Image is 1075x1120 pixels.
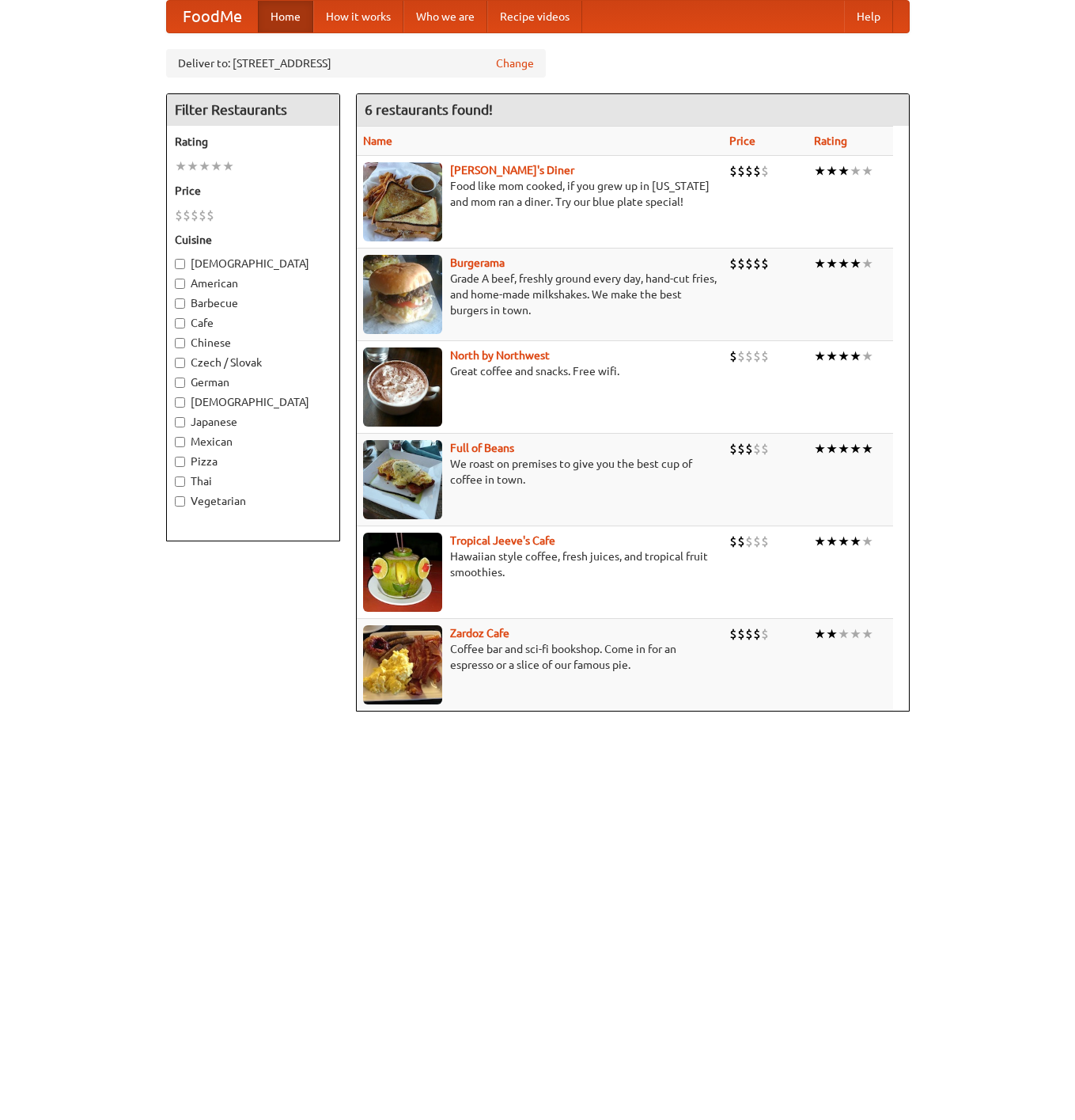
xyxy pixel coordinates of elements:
[363,549,717,580] p: Hawaiian style coffee, fresh juices, and tropical fruit smoothies.
[363,162,442,241] img: sallys.jpg
[729,625,737,643] li: $
[175,374,331,390] label: German
[729,533,737,550] li: $
[729,440,737,457] li: $
[175,318,185,328] input: Cafe
[761,162,769,180] li: $
[826,625,838,643] li: ★
[838,162,850,180] li: ★
[850,347,861,365] li: ★
[850,625,861,643] li: ★
[363,363,717,379] p: Great coffee and snacks. Free wifi.
[175,394,331,410] label: [DEMOGRAPHIC_DATA]
[166,49,546,78] div: Deliver to: [STREET_ADDRESS]
[183,207,191,224] li: $
[737,625,745,643] li: $
[753,255,761,272] li: $
[175,378,185,388] input: German
[496,55,534,71] a: Change
[450,256,505,269] b: Burgerama
[175,397,185,408] input: [DEMOGRAPHIC_DATA]
[365,102,493,117] ng-pluralize: 6 restaurants found!
[761,533,769,550] li: $
[737,255,745,272] li: $
[737,440,745,457] li: $
[814,625,826,643] li: ★
[745,347,753,365] li: $
[450,164,574,177] a: [PERSON_NAME]'s Diner
[729,135,755,147] a: Price
[745,255,753,272] li: $
[363,271,717,318] p: Grade A beef, freshly ground every day, hand-cut fries, and home-made milkshakes. We make the bes...
[175,279,185,289] input: American
[175,232,331,248] h5: Cuisine
[737,533,745,550] li: $
[175,259,185,269] input: [DEMOGRAPHIC_DATA]
[175,134,331,150] h5: Rating
[175,414,331,430] label: Japanese
[850,440,861,457] li: ★
[175,335,331,351] label: Chinese
[199,207,206,224] li: $
[737,162,745,180] li: $
[363,533,442,612] img: jeeves.jpg
[175,295,331,311] label: Barbecue
[745,533,753,550] li: $
[753,440,761,457] li: $
[729,162,737,180] li: $
[753,347,761,365] li: $
[814,135,847,147] a: Rating
[814,255,826,272] li: ★
[175,355,331,370] label: Czech / Slovak
[814,533,826,550] li: ★
[450,534,555,547] b: Tropical Jeeve's Cafe
[175,476,185,487] input: Thai
[175,207,183,224] li: $
[175,457,185,467] input: Pizza
[761,625,769,643] li: $
[745,625,753,643] li: $
[450,627,509,640] a: Zardoz Cafe
[838,625,850,643] li: ★
[175,437,185,447] input: Mexican
[403,1,487,32] a: Who we are
[175,493,331,509] label: Vegetarian
[761,255,769,272] li: $
[861,625,873,643] li: ★
[487,1,582,32] a: Recipe videos
[826,347,838,365] li: ★
[753,162,761,180] li: $
[175,315,331,331] label: Cafe
[814,440,826,457] li: ★
[363,347,442,427] img: north.jpg
[826,533,838,550] li: ★
[175,275,331,291] label: American
[838,255,850,272] li: ★
[826,162,838,180] li: ★
[753,533,761,550] li: $
[745,440,753,457] li: $
[175,417,185,427] input: Japanese
[363,440,442,519] img: beans.jpg
[175,454,331,469] label: Pizza
[175,473,331,489] label: Thai
[175,338,185,348] input: Chinese
[313,1,403,32] a: How it works
[175,256,331,271] label: [DEMOGRAPHIC_DATA]
[167,1,258,32] a: FoodMe
[861,347,873,365] li: ★
[861,440,873,457] li: ★
[167,94,339,126] h4: Filter Restaurants
[206,207,214,224] li: $
[844,1,893,32] a: Help
[737,347,745,365] li: $
[753,625,761,643] li: $
[191,207,199,224] li: $
[187,158,199,175] li: ★
[450,349,550,362] a: North by Northwest
[729,347,737,365] li: $
[838,347,850,365] li: ★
